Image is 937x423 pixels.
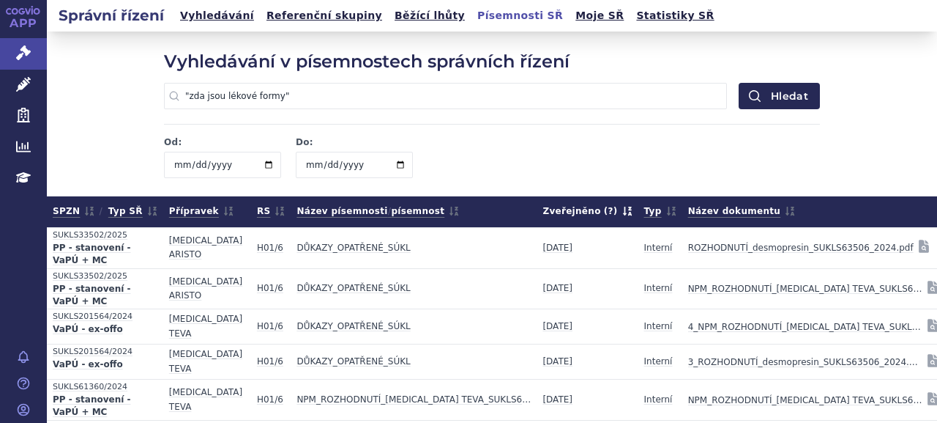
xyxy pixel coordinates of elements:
a: SUKLS201564/2024 [53,309,157,323]
a: Zveřejněno(?) [542,202,632,221]
a: NPM_ROZHODNUTÍ_[MEDICAL_DATA] TEVA_SUKLS61360_2024 [296,390,531,411]
a: [MEDICAL_DATA] ARISTO [169,231,245,265]
a: SPZN [53,202,94,221]
a: 3_ROZHODNUTÍ_desmopresin_SUKLS63506_2024.pdf [688,352,922,372]
span: [DATE] [542,394,572,405]
a: [DATE] [542,317,572,337]
a: PP - stanovení - VaPÚ + MC [53,394,157,420]
a: Vyhledávání [176,6,258,26]
h2: Správní řízení [47,5,176,26]
a: DŮKAZY_OPATŘENÉ_SÚKL [296,317,410,337]
a: [DATE] [542,238,572,259]
a: NPM_ROZHODNUTÍ_[MEDICAL_DATA] TEVA_SUKLS61360_2024.pdf [688,279,922,299]
a: Přípravek [169,202,234,221]
strong: DŮKAZY_OPATŘENÉ_SÚKL [296,282,410,296]
strong: NPM_ROZHODNUTÍ_[MEDICAL_DATA] TEVA_SUKLS61360_2024 [296,393,531,408]
a: NPM_ROZHODNUTÍ_[MEDICAL_DATA] TEVA_SUKLS61360_2024.pdf [688,390,922,411]
a: SUKLS33502/2025 [53,228,157,242]
span: DESMOPRESSIN ARISTO [169,276,242,301]
strong: DŮKAZY_OPATŘENÉ_SÚKL [296,320,410,334]
input: např. §39b odst. 2 písm. b), rovnováhy mezi dvěma protipóly, nejbližší terapeuticky porovnatelný,... [164,83,727,109]
button: Hledat [739,83,820,109]
a: Běžící lhůty [390,6,469,26]
span: Zveřejněno [542,202,632,221]
label: Do: [296,136,413,149]
span: Interní [644,321,673,331]
a: Statistiky SŘ [632,6,718,26]
a: DŮKAZY_OPATŘENÉ_SÚKL [296,352,410,372]
span: / [94,205,108,218]
a: [MEDICAL_DATA] TEVA [169,309,245,344]
a: Typ [644,202,676,221]
a: ROZHODNUTÍ_desmopresin_SUKLS63506_2024.pdf [688,238,914,258]
a: Interní [644,238,673,259]
a: Písemnosti SŘ [473,6,567,26]
a: Název písemnosti/písemnost [296,202,459,221]
a: PP - stanovení - VaPÚ + MC [53,283,157,309]
span: DESMOPRESSIN TEVA [169,349,242,374]
a: Interní [644,390,673,411]
span: H01/6 [257,243,283,253]
span: DESMOPRESSIN TEVA [169,387,242,412]
a: [DATE] [542,352,572,372]
span: H01/6 [257,356,283,367]
span: [DATE] [542,283,572,293]
a: Název dokumentu [688,202,796,221]
a: Interní [644,317,673,337]
span: DESMOPRESSIN TEVA [169,314,242,339]
span: [DATE] [542,356,572,367]
a: H01/6 [257,390,283,411]
abbr: (?) [604,205,618,218]
a: H01/6 [257,352,283,372]
a: H01/6 [257,317,283,337]
span: Název písemnosti písemnost [296,202,459,221]
span: Interní [644,283,673,293]
span: Interní [644,243,673,253]
a: Interní [644,352,673,372]
a: 4_NPM_ROZHODNUTÍ_[MEDICAL_DATA] TEVA_SUKLS61360_2024.pdf [688,317,922,337]
a: [DATE] [542,279,572,299]
span: Interní [644,394,673,405]
span: [DATE] [542,321,572,331]
a: Referenční skupiny [262,6,387,26]
a: SUKLS61360/2024 [53,380,157,394]
span: H01/6 [257,283,283,293]
a: Interní [644,279,673,299]
a: [MEDICAL_DATA] ARISTO [169,272,245,306]
h2: Vyhledávání v písemnostech správních řízení [164,49,820,74]
a: RS [257,202,285,221]
a: DŮKAZY_OPATŘENÉ_SÚKL [296,238,410,259]
span: DESMOPRESSIN ARISTO [169,235,242,260]
a: [DATE] [542,390,572,411]
span: H01/6 [257,394,283,405]
span: / [388,205,392,218]
a: VaPÚ - ex-offo [53,358,157,372]
a: SUKLS201564/2024 [53,345,157,358]
a: [MEDICAL_DATA] TEVA [169,383,245,417]
a: VaPÚ - ex-offo [53,323,157,337]
a: Typ SŘ [108,202,157,221]
a: SUKLS33502/2025 [53,269,157,283]
span: H01/6 [257,321,283,331]
a: H01/6 [257,279,283,299]
a: [MEDICAL_DATA] TEVA [169,345,245,379]
a: DŮKAZY_OPATŘENÉ_SÚKL [296,279,410,299]
strong: DŮKAZY_OPATŘENÉ_SÚKL [296,241,410,256]
span: [DATE] [542,243,572,253]
a: Moje SŘ [571,6,628,26]
a: PP - stanovení - VaPÚ + MC [53,242,157,268]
